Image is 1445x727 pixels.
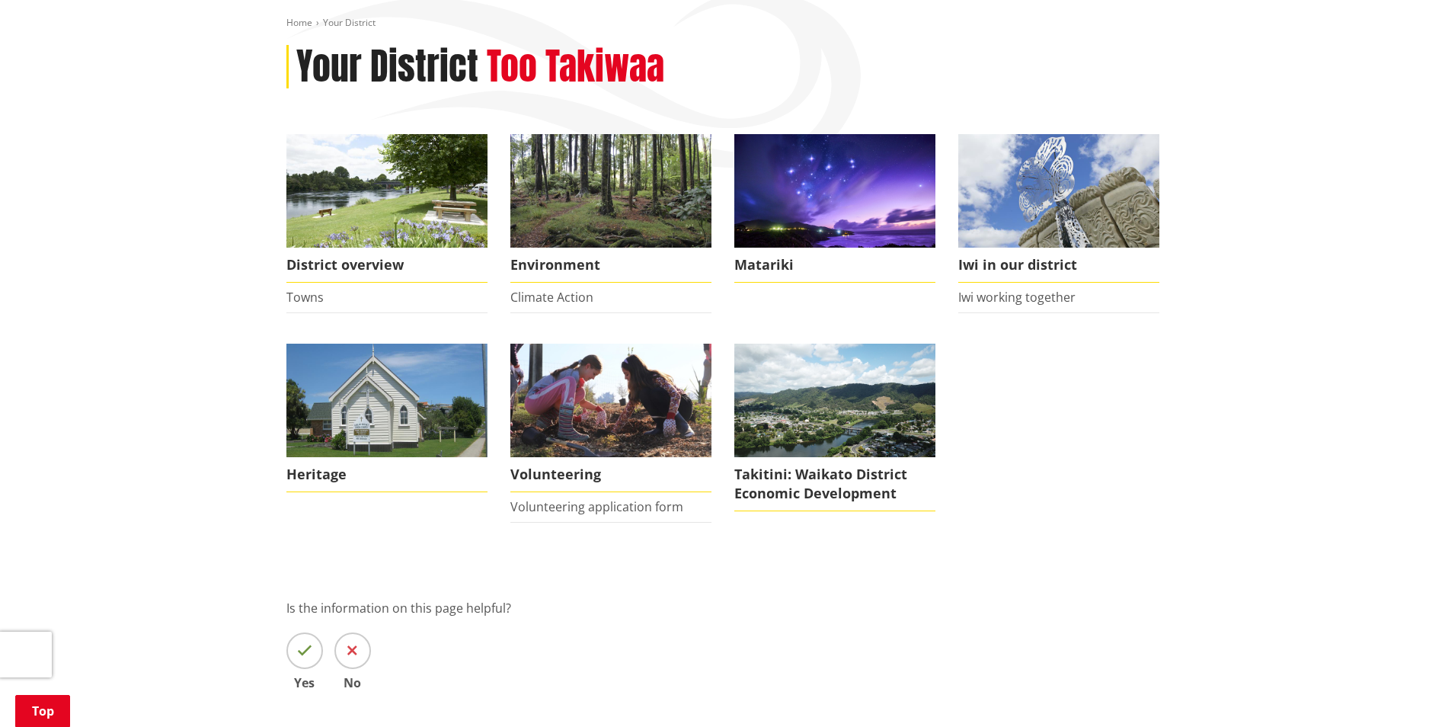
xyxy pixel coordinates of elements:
[286,134,488,248] img: Ngaruawahia 0015
[15,695,70,727] a: Top
[487,45,664,89] h2: Too Takiwaa
[510,344,711,492] a: volunteer icon Volunteering
[510,498,683,515] a: Volunteering application form
[323,16,376,29] span: Your District
[958,134,1159,283] a: Turangawaewae Ngaruawahia Iwi in our district
[510,248,711,283] span: Environment
[286,344,488,492] a: Raglan Church Heritage
[510,457,711,492] span: Volunteering
[510,289,593,306] a: Climate Action
[286,16,312,29] a: Home
[734,457,935,511] span: Takitini: Waikato District Economic Development
[958,248,1159,283] span: Iwi in our district
[958,134,1159,248] img: Turangawaewae Ngaruawahia
[286,677,323,689] span: Yes
[510,344,711,457] img: volunteer icon
[286,457,488,492] span: Heritage
[734,344,935,511] a: Takitini: Waikato District Economic Development
[958,289,1076,306] a: Iwi working together
[334,677,371,689] span: No
[510,134,711,283] a: Environment
[286,289,324,306] a: Towns
[286,599,1159,617] p: Is the information on this page helpful?
[286,248,488,283] span: District overview
[510,134,711,248] img: biodiversity- Wright's Bush_16x9 crop
[734,344,935,457] img: ngaaruawaahia
[286,134,488,283] a: Ngaruawahia 0015 District overview
[1375,663,1430,718] iframe: Messenger Launcher
[296,45,478,89] h1: Your District
[734,134,935,283] a: Matariki
[734,248,935,283] span: Matariki
[286,344,488,457] img: Raglan Church
[734,134,935,248] img: Matariki over Whiaangaroa
[286,17,1159,30] nav: breadcrumb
